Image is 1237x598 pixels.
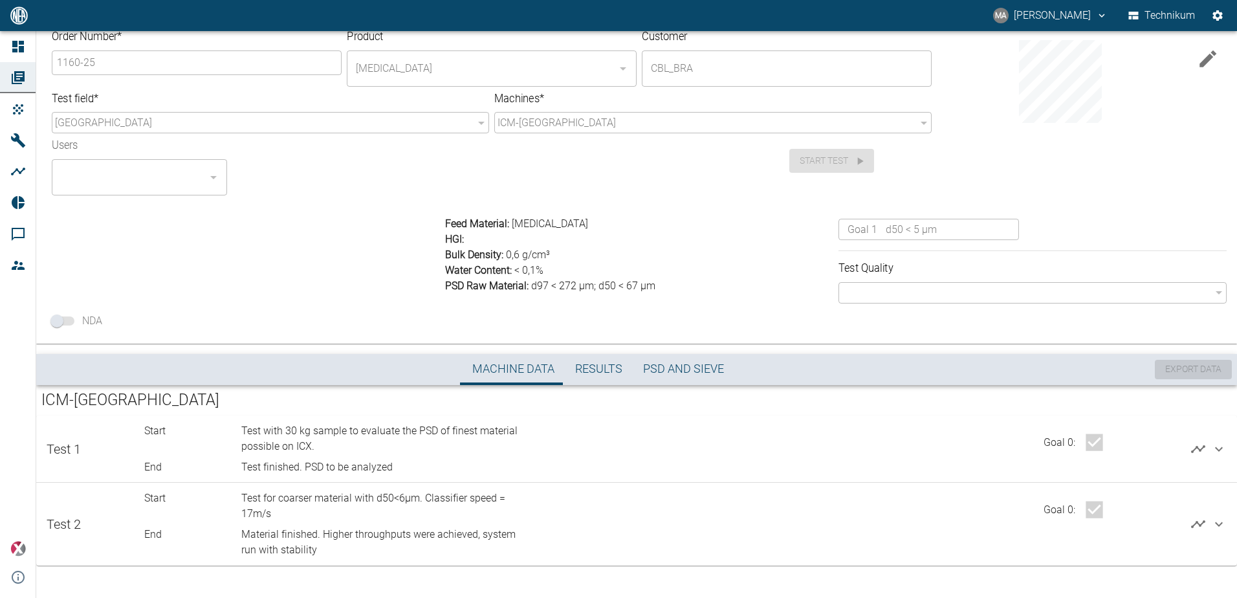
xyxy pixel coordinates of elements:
[531,280,655,292] span: d97 < 272 µm; d50 < 67 µm
[52,91,380,106] label: Test field *
[241,491,529,522] p: Test for coarser material with d50<6µm. Classifier speed = 17m/s
[47,514,81,535] h6: Test 2
[445,264,512,276] span: Water Content :
[1206,4,1229,27] button: Settings
[1185,436,1211,462] button: Open Analysis
[10,541,26,557] img: Xplore Logo
[1185,511,1211,537] button: Open Analysis
[648,56,926,81] input: no customer
[41,390,1232,411] h5: ICM-[GEOGRAPHIC_DATA]
[643,362,724,377] span: PSD and Sieve
[144,423,237,439] p: Start
[937,40,1184,123] div: Copy to clipboard
[462,354,565,385] button: Machine Data
[991,4,1110,27] button: mateus.andrade@neuman-esser.com.br
[514,264,543,276] span: < 0,1%
[445,249,503,261] span: Bulk Density :
[838,260,1130,276] label: Test Quality
[1190,516,1206,532] svg: Open Analysis
[54,52,340,73] input: Order Number
[445,233,464,245] span: HGI :
[642,29,859,45] label: Customer
[144,460,237,475] p: End
[445,280,529,292] span: PSD Raw Material :
[575,362,622,377] span: Results
[445,217,509,230] span: Feed Material :
[144,491,237,506] p: Start
[506,249,550,261] span: 0,6 g/cm³
[52,112,489,133] div: [GEOGRAPHIC_DATA]
[494,112,932,133] div: ICM-[GEOGRAPHIC_DATA]
[1190,441,1206,457] svg: Open Analysis
[512,217,588,230] span: [MEDICAL_DATA]
[36,415,1237,483] div: Test 1StartTest with 30 kg sample to evaluate the PSD of finest material possible on ICX.EndTest ...
[82,313,102,329] span: NDA
[9,6,29,24] img: logo
[993,8,1009,23] div: MA
[1044,502,1075,518] p: Goal 0 :
[1044,435,1075,450] p: Goal 0 :
[52,29,269,45] label: Order Number *
[36,483,1237,566] div: Test 2StartTest for coarser material with d50<6µm. Classifier speed = 17m/sEndMaterial finished. ...
[789,138,932,173] div: No Machine selected
[144,527,237,542] p: End
[47,439,81,460] h6: Test 1
[241,423,529,454] p: Test with 30 kg sample to evaluate the PSD of finest material possible on ICX.
[494,91,822,106] label: Machines *
[241,460,529,475] p: Test finished. PSD to be analyzed
[52,138,183,153] label: Users
[1126,4,1198,27] button: Technikum
[347,29,564,45] label: Product
[241,527,529,558] p: Material finished. Higher throughputs were achieved, system run with stability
